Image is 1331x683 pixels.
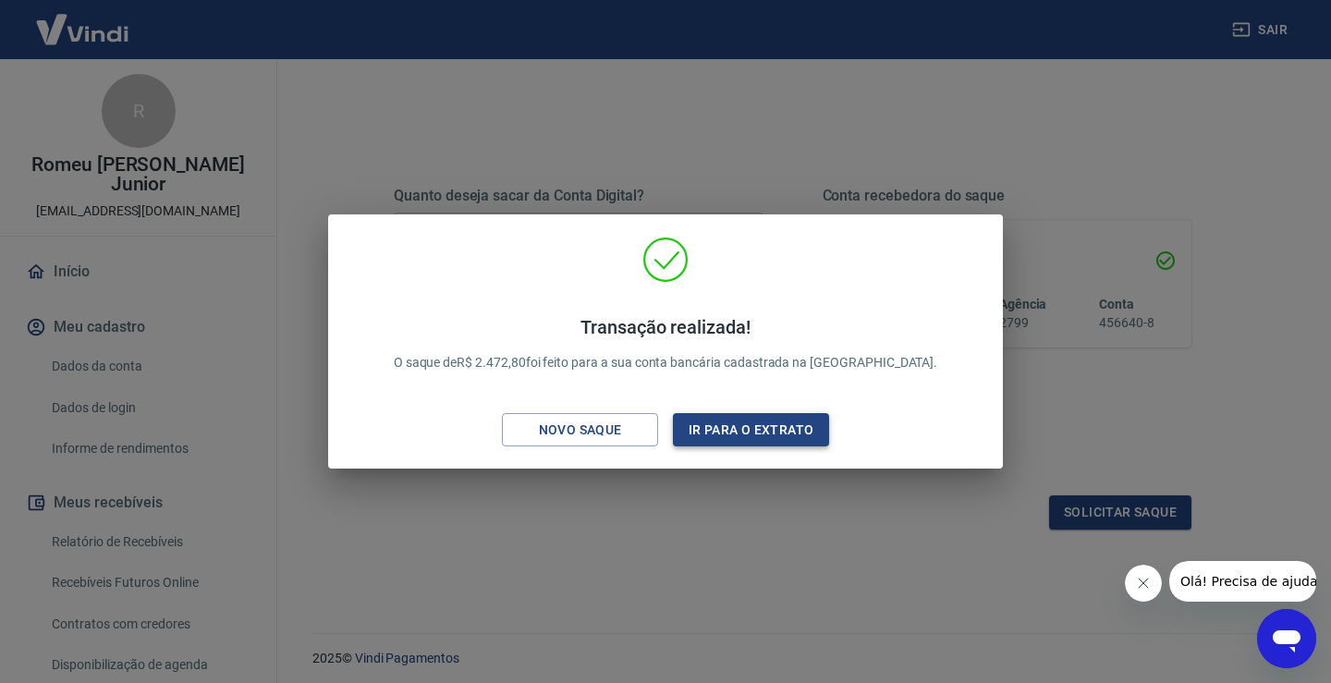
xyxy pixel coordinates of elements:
iframe: Mensagem da empresa [1169,561,1316,602]
span: Olá! Precisa de ajuda? [11,13,155,28]
button: Novo saque [502,413,658,447]
div: Novo saque [517,419,644,442]
h4: Transação realizada! [394,316,938,338]
button: Ir para o extrato [673,413,829,447]
p: O saque de R$ 2.472,80 foi feito para a sua conta bancária cadastrada na [GEOGRAPHIC_DATA]. [394,316,938,372]
iframe: Fechar mensagem [1125,565,1162,602]
iframe: Botão para abrir a janela de mensagens [1257,609,1316,668]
